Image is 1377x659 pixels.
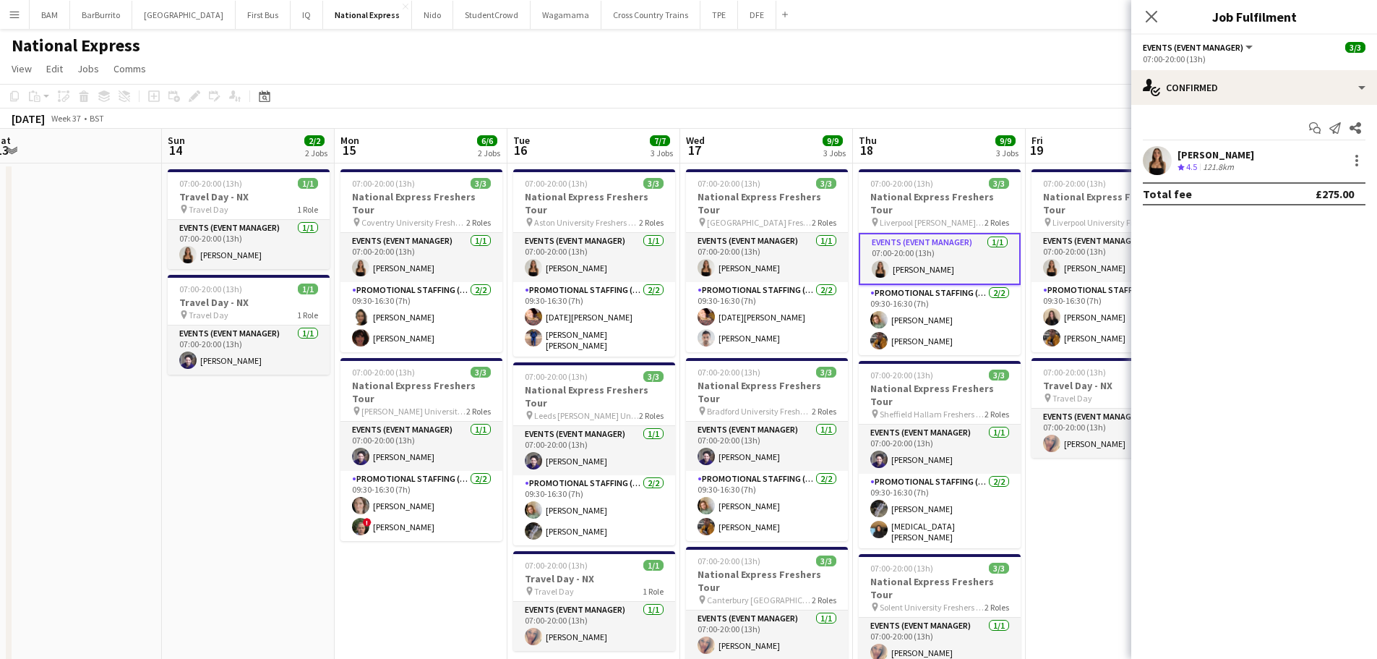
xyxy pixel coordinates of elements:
span: 3/3 [989,178,1009,189]
div: Confirmed [1131,70,1377,105]
span: Travel Day [189,204,228,215]
span: Travel Day [189,310,228,320]
span: 18 [857,142,877,158]
span: [GEOGRAPHIC_DATA] Freshers Fair [707,217,812,228]
app-job-card: 07:00-20:00 (13h)1/1Travel Day - NX Travel Day1 RoleEvents (Event Manager)1/107:00-20:00 (13h)[PE... [168,169,330,269]
app-job-card: 07:00-20:00 (13h)3/3National Express Freshers Tour Sheffield Hallam Freshers Fair2 RolesEvents (E... [859,361,1021,548]
h3: Travel Day - NX [168,296,330,309]
button: IQ [291,1,323,29]
app-card-role: Events (Event Manager)1/107:00-20:00 (13h)[PERSON_NAME] [168,220,330,269]
span: 07:00-20:00 (13h) [870,370,933,380]
span: 2 Roles [466,217,491,228]
app-card-role: Events (Event Manager)1/107:00-20:00 (13h)[PERSON_NAME] [168,326,330,375]
span: 3/3 [816,556,836,566]
div: 2 Jobs [478,148,500,158]
app-job-card: 07:00-20:00 (13h)1/1Travel Day - NX Travel Day1 RoleEvents (Event Manager)1/107:00-20:00 (13h)[PE... [1031,358,1193,458]
h3: National Express Freshers Tour [859,382,1021,408]
div: 3 Jobs [996,148,1018,158]
h3: National Express Freshers Tour [686,190,848,216]
span: 1/1 [298,284,318,294]
span: 19 [1029,142,1043,158]
button: First Bus [236,1,291,29]
button: DFE [738,1,776,29]
span: 15 [338,142,359,158]
app-job-card: 07:00-20:00 (13h)3/3National Express Freshers Tour Liverpool University Freshers Fair2 RolesEvent... [1031,169,1193,352]
span: 07:00-20:00 (13h) [179,284,242,294]
app-job-card: 07:00-20:00 (13h)3/3National Express Freshers Tour [PERSON_NAME] University Freshers Fair2 RolesE... [340,358,502,541]
span: Leeds [PERSON_NAME] University Freshers Fair [534,410,639,421]
span: 3/3 [643,178,664,189]
h3: National Express Freshers Tour [513,383,675,409]
span: 7/7 [650,135,670,146]
div: [PERSON_NAME] [1177,148,1254,161]
span: 2 Roles [812,217,836,228]
button: [GEOGRAPHIC_DATA] [132,1,236,29]
span: Coventry University Freshers Fair [361,217,466,228]
span: Bradford University Freshers Fair [707,406,812,417]
span: 14 [166,142,185,158]
app-card-role: Promotional Staffing (Brand Ambassadors)2/209:30-16:30 (7h)[PERSON_NAME][PERSON_NAME] [1031,282,1193,352]
span: 2 Roles [985,409,1009,420]
app-job-card: 07:00-20:00 (13h)3/3National Express Freshers Tour [GEOGRAPHIC_DATA] Freshers Fair2 RolesEvents (... [686,169,848,352]
app-card-role: Events (Event Manager)1/107:00-20:00 (13h)[PERSON_NAME] [859,233,1021,285]
span: 07:00-20:00 (13h) [1043,367,1106,378]
span: View [12,62,32,75]
h3: National Express Freshers Tour [1031,190,1193,216]
span: 3/3 [1345,42,1365,53]
button: BAM [30,1,70,29]
app-card-role: Promotional Staffing (Brand Ambassadors)2/209:30-16:30 (7h)[PERSON_NAME]![PERSON_NAME] [340,471,502,541]
h3: Travel Day - NX [1031,379,1193,392]
span: Liverpool [PERSON_NAME] University Freshers Fair [880,217,985,228]
app-card-role: Promotional Staffing (Brand Ambassadors)2/209:30-16:30 (7h)[PERSON_NAME][PERSON_NAME] [686,471,848,541]
span: 2 Roles [812,406,836,417]
app-card-role: Events (Event Manager)1/107:00-20:00 (13h)[PERSON_NAME] [859,425,1021,474]
div: 07:00-20:00 (13h)1/1Travel Day - NX Travel Day1 RoleEvents (Event Manager)1/107:00-20:00 (13h)[PE... [513,551,675,651]
span: 07:00-20:00 (13h) [698,367,760,378]
span: Comms [113,62,146,75]
span: 1 Role [297,310,318,320]
app-card-role: Events (Event Manager)1/107:00-20:00 (13h)[PERSON_NAME] [340,233,502,282]
h3: National Express Freshers Tour [340,379,502,405]
app-card-role: Promotional Staffing (Brand Ambassadors)2/209:30-16:30 (7h)[PERSON_NAME][PERSON_NAME] [859,285,1021,355]
span: 3/3 [816,178,836,189]
h3: National Express Freshers Tour [340,190,502,216]
span: Week 37 [48,113,84,124]
h3: National Express Freshers Tour [513,190,675,216]
span: 1 Role [643,586,664,597]
span: 07:00-20:00 (13h) [525,371,588,382]
span: 07:00-20:00 (13h) [870,563,933,574]
span: Sun [168,134,185,147]
span: [PERSON_NAME] University Freshers Fair [361,406,466,417]
span: 2/2 [304,135,325,146]
span: 2 Roles [466,406,491,417]
app-card-role: Promotional Staffing (Brand Ambassadors)2/209:30-16:30 (7h)[PERSON_NAME][PERSON_NAME] [513,475,675,545]
app-card-role: Events (Event Manager)1/107:00-20:00 (13h)[PERSON_NAME] [513,426,675,475]
span: 2 Roles [985,217,1009,228]
span: 3/3 [643,371,664,382]
span: Tue [513,134,530,147]
span: 16 [511,142,530,158]
div: 2 Jobs [305,148,327,158]
button: StudentCrowd [453,1,531,29]
span: 17 [684,142,705,158]
span: 1/1 [643,560,664,571]
app-card-role: Events (Event Manager)1/107:00-20:00 (13h)[PERSON_NAME] [686,233,848,282]
div: 3 Jobs [823,148,846,158]
app-job-card: 07:00-20:00 (13h)3/3National Express Freshers Tour Aston University Freshers Fair2 RolesEvents (E... [513,169,675,357]
span: Travel Day [534,586,574,597]
span: 1/1 [298,178,318,189]
h3: Job Fulfilment [1131,7,1377,26]
span: 9/9 [995,135,1016,146]
span: 07:00-20:00 (13h) [698,178,760,189]
app-card-role: Events (Event Manager)1/107:00-20:00 (13h)[PERSON_NAME] [1031,409,1193,458]
span: 07:00-20:00 (13h) [352,367,415,378]
span: 9/9 [823,135,843,146]
span: 2 Roles [639,217,664,228]
span: Travel Day [1052,393,1092,404]
div: Total fee [1143,187,1192,201]
button: Wagamama [531,1,601,29]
